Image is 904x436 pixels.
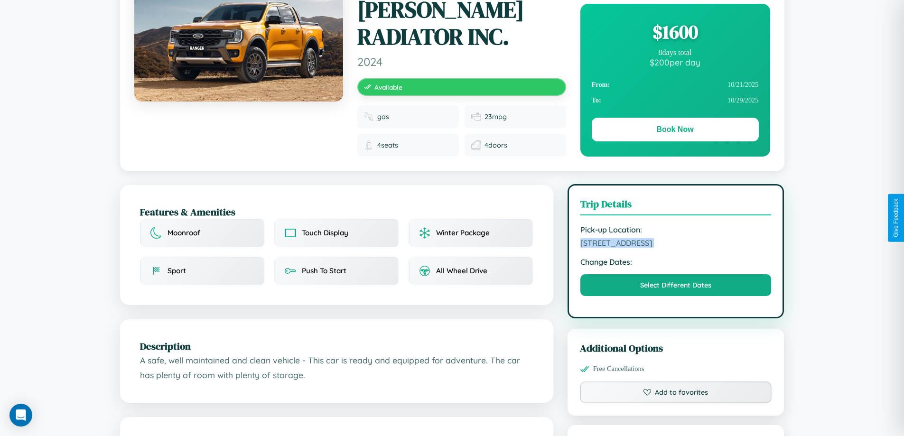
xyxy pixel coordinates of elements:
[377,141,398,149] span: 4 seats
[592,77,759,93] div: 10 / 21 / 2025
[592,57,759,67] div: $ 200 per day
[9,404,32,427] div: Open Intercom Messenger
[471,112,481,121] img: Fuel efficiency
[436,228,490,237] span: Winter Package
[580,381,772,403] button: Add to favorites
[302,228,348,237] span: Touch Display
[471,140,481,150] img: Doors
[168,228,200,237] span: Moonroof
[168,266,186,275] span: Sport
[485,112,507,121] span: 23 mpg
[357,55,566,69] span: 2024
[592,81,610,89] strong: From:
[364,140,373,150] img: Seats
[377,112,389,121] span: gas
[592,93,759,108] div: 10 / 29 / 2025
[893,199,899,237] div: Give Feedback
[592,48,759,57] div: 8 days total
[592,96,601,104] strong: To:
[302,266,346,275] span: Push To Start
[592,118,759,141] button: Book Now
[580,257,772,267] strong: Change Dates:
[140,339,533,353] h2: Description
[485,141,507,149] span: 4 doors
[592,19,759,45] div: $ 1600
[580,225,772,234] strong: Pick-up Location:
[580,197,772,215] h3: Trip Details
[580,341,772,355] h3: Additional Options
[374,83,402,91] span: Available
[580,274,772,296] button: Select Different Dates
[580,238,772,248] span: [STREET_ADDRESS]
[593,365,644,373] span: Free Cancellations
[364,112,373,121] img: Fuel type
[140,205,533,219] h2: Features & Amenities
[436,266,487,275] span: All Wheel Drive
[140,353,533,383] p: A safe, well maintained and clean vehicle - This car is ready and equipped for adventure. The car...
